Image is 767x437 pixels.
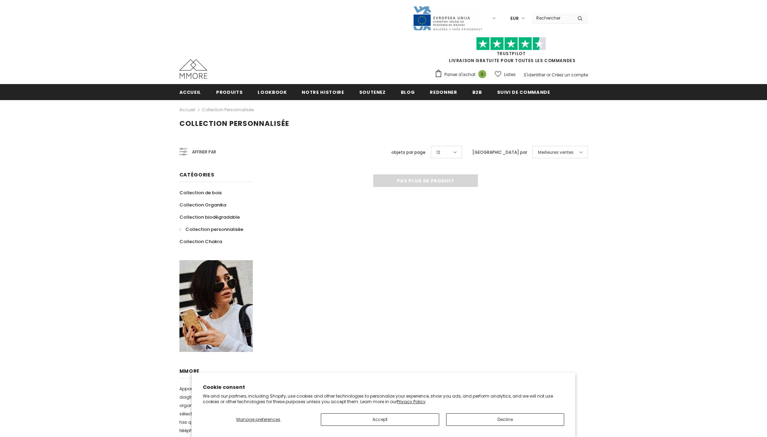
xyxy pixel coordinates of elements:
[179,368,200,375] span: MMORE
[497,84,550,100] a: Suivi de commande
[478,70,486,78] span: 0
[497,51,526,56] a: TrustPilot
[179,187,222,199] a: Collection de bois
[302,84,344,100] a: Notre histoire
[179,119,289,128] span: Collection personnalisée
[401,89,415,96] span: Blog
[435,40,588,63] span: LIVRAISON GRATUITE POUR TOUTES LES COMMANDES
[321,413,439,426] button: Accept
[216,84,243,100] a: Produits
[504,71,516,78] span: Listes
[476,37,546,51] img: Faites confiance aux étoiles pilotes
[552,72,588,78] a: Créez un compte
[430,84,457,100] a: Redonner
[179,235,222,248] a: Collection Chakra
[179,89,201,96] span: Accueil
[524,72,545,78] a: S'identifier
[179,59,207,79] img: Cas MMORE
[538,149,574,156] span: Meilleures ventes
[302,89,344,96] span: Notre histoire
[413,15,482,21] a: Javni Razpis
[497,89,550,96] span: Suivi de commande
[258,89,287,96] span: Lookbook
[216,89,243,96] span: Produits
[436,149,440,156] span: 12
[192,148,216,156] span: Affiner par
[444,71,475,78] span: Panier d'achat
[179,214,240,220] span: Collection biodégradable
[202,107,254,113] a: Collection personnalisée
[179,106,195,114] a: Accueil
[495,68,516,81] a: Listes
[435,69,490,80] a: Panier d'achat 0
[359,89,386,96] span: soutenez
[179,171,214,178] span: Catégories
[391,149,426,156] label: objets par page
[446,413,564,426] button: Decline
[203,393,564,404] p: We and our partners, including Shopify, use cookies and other technologies to personalize your ex...
[472,84,482,100] a: B2B
[203,413,314,426] button: Manage preferences
[179,202,226,208] span: Collection Organika
[413,6,482,31] img: Javni Razpis
[185,226,243,233] span: Collection personnalisée
[546,72,551,78] span: or
[236,416,280,422] span: Manage preferences
[401,84,415,100] a: Blog
[359,84,386,100] a: soutenez
[472,89,482,96] span: B2B
[203,384,564,391] h2: Cookie consent
[179,199,226,211] a: Collection Organika
[532,13,572,23] input: Search Site
[179,223,243,235] a: Collection personnalisée
[397,399,426,405] a: Privacy Policy
[179,238,222,245] span: Collection Chakra
[258,84,287,100] a: Lookbook
[179,84,201,100] a: Accueil
[472,149,527,156] label: [GEOGRAPHIC_DATA] par
[179,189,222,196] span: Collection de bois
[510,15,519,22] span: EUR
[179,211,240,223] a: Collection biodégradable
[430,89,457,96] span: Redonner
